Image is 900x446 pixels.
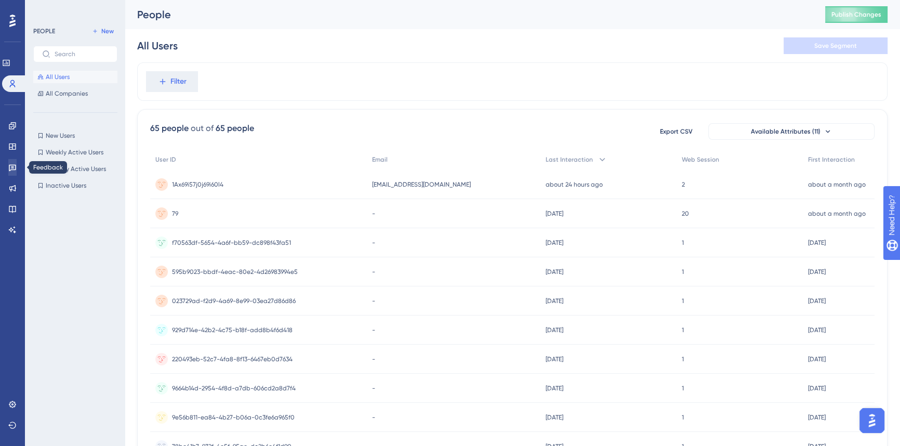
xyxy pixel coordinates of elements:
button: Export CSV [650,123,702,140]
span: 2 [682,180,685,189]
time: [DATE] [546,414,563,421]
time: [DATE] [808,414,826,421]
span: Filter [170,75,187,88]
time: [DATE] [808,356,826,363]
span: 023729ad-f2d9-4a69-8e99-03ea27d86d86 [172,297,296,305]
time: about a month ago [808,181,866,188]
span: 1 [682,239,684,247]
span: New Users [46,132,75,140]
span: Need Help? [24,3,65,15]
span: 1 [682,384,684,392]
span: 1Ax69i57j0j69i60l4 [172,180,223,189]
time: [DATE] [546,239,563,246]
span: - [372,355,375,363]
span: f70563df-5654-4a6f-bb59-dc898f43fa51 [172,239,291,247]
span: First Interaction [808,155,855,164]
button: New Users [33,129,117,142]
span: Available Attributes (11) [751,127,820,136]
time: [DATE] [808,385,826,392]
span: User ID [155,155,176,164]
iframe: UserGuiding AI Assistant Launcher [856,405,888,436]
span: 1 [682,413,684,422]
button: Filter [146,71,198,92]
div: All Users [137,38,178,53]
span: - [372,268,375,276]
span: 929d714e-42b2-4c75-b18f-add8b4f6d418 [172,326,293,334]
time: [DATE] [808,239,826,246]
button: Publish Changes [825,6,888,23]
span: - [372,239,375,247]
button: All Users [33,71,117,83]
span: [EMAIL_ADDRESS][DOMAIN_NAME] [372,180,471,189]
button: All Companies [33,87,117,100]
div: People [137,7,799,22]
span: - [372,209,375,218]
span: - [372,326,375,334]
span: Web Session [682,155,719,164]
span: - [372,384,375,392]
time: [DATE] [808,326,826,334]
time: about 24 hours ago [546,181,603,188]
time: [DATE] [546,356,563,363]
button: Monthly Active Users [33,163,117,175]
span: - [372,413,375,422]
span: Publish Changes [831,10,881,19]
button: Weekly Active Users [33,146,117,159]
span: 1 [682,268,684,276]
span: Weekly Active Users [46,148,103,156]
span: 1 [682,297,684,305]
span: All Companies [46,89,88,98]
div: 65 people [150,122,189,135]
div: out of [191,122,214,135]
span: 595b9023-bbdf-4eac-80e2-4d26983994e5 [172,268,298,276]
time: [DATE] [546,210,563,217]
span: 20 [682,209,689,218]
span: Inactive Users [46,181,86,190]
div: PEOPLE [33,27,55,35]
time: about a month ago [808,210,866,217]
button: Inactive Users [33,179,117,192]
button: New [88,25,117,37]
time: [DATE] [808,297,826,305]
span: 79 [172,209,178,218]
span: Email [372,155,388,164]
button: Available Attributes (11) [708,123,875,140]
time: [DATE] [808,268,826,276]
span: 220493eb-52c7-4fa8-8f13-6467eb0d7634 [172,355,293,363]
time: [DATE] [546,268,563,276]
span: All Users [46,73,70,81]
span: 1 [682,355,684,363]
span: Monthly Active Users [46,165,106,173]
time: [DATE] [546,297,563,305]
time: [DATE] [546,385,563,392]
button: Save Segment [784,37,888,54]
span: - [372,297,375,305]
time: [DATE] [546,326,563,334]
span: 9e56b811-ea84-4b27-b06a-0c3fe6a965f0 [172,413,295,422]
div: 65 people [216,122,254,135]
input: Search [55,50,109,58]
span: Export CSV [660,127,693,136]
span: Last Interaction [546,155,593,164]
span: New [101,27,114,35]
span: Save Segment [814,42,857,50]
span: 1 [682,326,684,334]
span: 9664b14d-2954-4f8d-a7db-606cd2a8d7f4 [172,384,296,392]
